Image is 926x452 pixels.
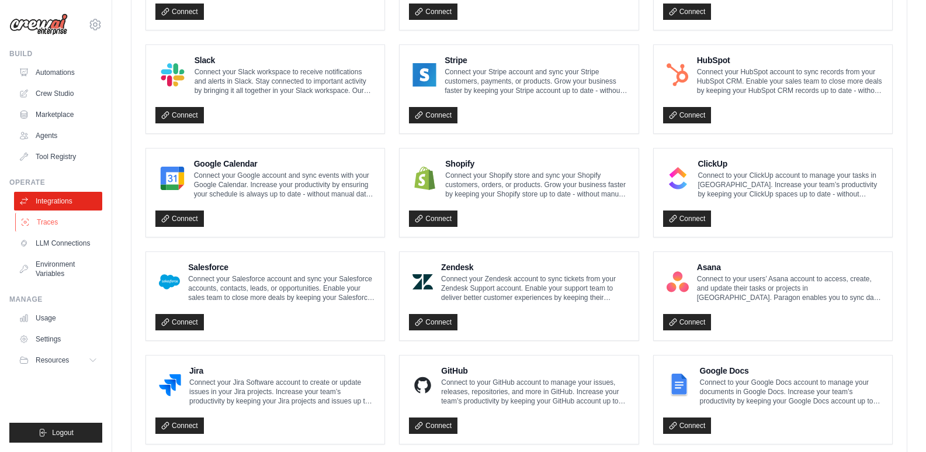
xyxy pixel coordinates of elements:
img: ClickUp Logo [667,167,690,190]
img: Logo [9,13,68,36]
img: GitHub Logo [412,374,433,397]
h4: ClickUp [698,158,883,170]
p: Connect to your GitHub account to manage your issues, releases, repositories, and more in GitHub.... [441,378,629,406]
img: HubSpot Logo [667,63,689,87]
p: Connect your Slack workspace to receive notifications and alerts in Slack. Stay connected to impo... [195,67,376,95]
a: Tool Registry [14,147,102,166]
a: LLM Connections [14,234,102,253]
h4: Jira [189,365,375,377]
h4: Salesforce [188,261,375,273]
a: Connect [155,314,204,330]
img: Google Calendar Logo [159,167,186,190]
a: Integrations [14,192,102,211]
span: Resources [36,356,69,365]
p: Connect to your ClickUp account to manage your tasks in [GEOGRAPHIC_DATA]. Increase your team’s p... [698,171,883,199]
img: Asana Logo [667,270,689,294]
a: Connect [409,314,457,330]
h4: Shopify [445,158,629,170]
button: Resources [14,351,102,370]
h4: Zendesk [441,261,629,273]
a: Connect [409,418,457,434]
p: Connect your Zendesk account to sync tickets from your Zendesk Support account. Enable your suppo... [441,274,629,302]
span: Logout [52,428,74,437]
a: Connect [663,418,712,434]
p: Connect your Shopify store and sync your Shopify customers, orders, or products. Grow your busine... [445,171,629,199]
p: Connect your Stripe account and sync your Stripe customers, payments, or products. Grow your busi... [445,67,629,95]
h4: Google Docs [700,365,883,377]
h4: GitHub [441,365,629,377]
a: Connect [663,314,712,330]
h4: Google Calendar [194,158,376,170]
a: Traces [15,213,103,232]
a: Connect [155,418,204,434]
h4: Stripe [445,54,629,66]
h4: Asana [697,261,883,273]
a: Marketplace [14,105,102,124]
a: Connect [155,4,204,20]
img: Jira Logo [159,374,181,397]
a: Connect [409,4,457,20]
a: Connect [663,211,712,227]
a: Connect [663,107,712,123]
a: Usage [14,309,102,327]
a: Environment Variables [14,255,102,283]
img: Zendesk Logo [412,270,433,294]
img: Stripe Logo [412,63,436,87]
p: Connect to your Google Docs account to manage your documents in Google Docs. Increase your team’s... [700,378,883,406]
img: Google Docs Logo [667,374,692,397]
p: Connect your Salesforce account and sync your Salesforce accounts, contacts, leads, or opportunit... [188,274,375,302]
button: Logout [9,423,102,443]
p: Connect to your users’ Asana account to access, create, and update their tasks or projects in [GE... [697,274,883,302]
a: Connect [663,4,712,20]
a: Automations [14,63,102,82]
p: Connect your Jira Software account to create or update issues in your Jira projects. Increase you... [189,378,375,406]
a: Connect [409,211,457,227]
h4: Slack [195,54,376,66]
div: Manage [9,295,102,304]
a: Connect [155,211,204,227]
div: Build [9,49,102,58]
p: Connect your Google account and sync events with your Google Calendar. Increase your productivity... [194,171,376,199]
h4: HubSpot [697,54,883,66]
a: Connect [155,107,204,123]
div: Operate [9,178,102,187]
a: Settings [14,330,102,349]
p: Connect your HubSpot account to sync records from your HubSpot CRM. Enable your sales team to clo... [697,67,883,95]
a: Connect [409,107,457,123]
a: Agents [14,126,102,145]
a: Crew Studio [14,84,102,103]
img: Salesforce Logo [159,270,180,294]
img: Slack Logo [159,63,186,87]
img: Shopify Logo [412,167,437,190]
